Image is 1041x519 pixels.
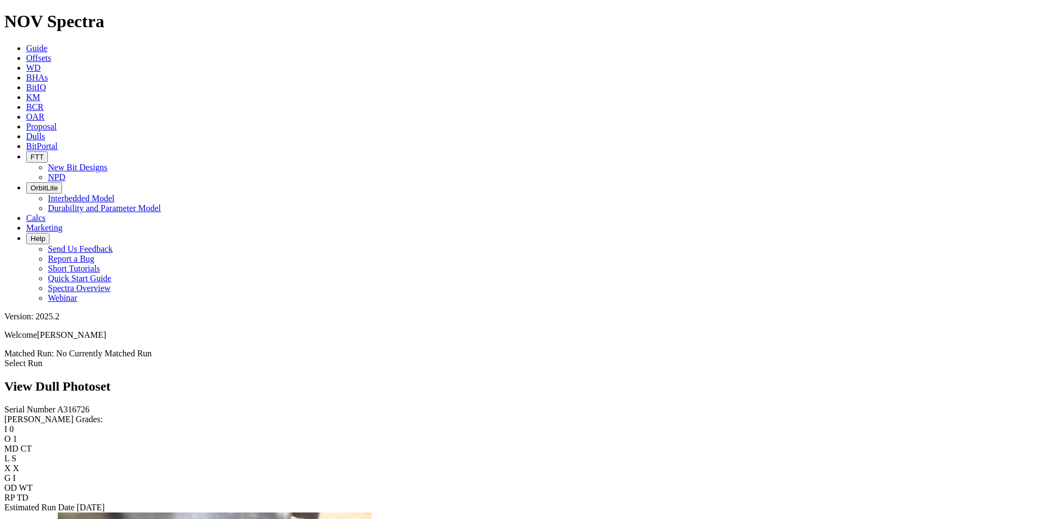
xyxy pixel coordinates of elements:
[4,11,1037,32] h1: NOV Spectra
[17,493,28,502] span: TD
[26,182,62,194] button: OrbitLite
[4,359,42,368] a: Select Run
[26,53,51,63] a: Offsets
[48,254,94,263] a: Report a Bug
[4,330,1037,340] p: Welcome
[48,293,77,302] a: Webinar
[4,434,11,443] label: O
[11,454,16,463] span: S
[26,63,41,72] a: WD
[26,83,46,92] a: BitIQ
[37,330,106,339] span: [PERSON_NAME]
[4,444,19,453] label: MD
[4,415,1037,424] div: [PERSON_NAME] Grades:
[26,132,45,141] a: Dulls
[4,483,17,492] label: OD
[13,473,16,483] span: I
[13,434,17,443] span: 1
[26,102,44,112] a: BCR
[4,424,7,434] label: I
[4,473,11,483] label: G
[4,464,11,473] label: X
[4,405,56,414] label: Serial Number
[19,483,33,492] span: WT
[26,122,57,131] a: Proposal
[48,274,111,283] a: Quick Start Guide
[26,141,58,151] a: BitPortal
[13,464,20,473] span: X
[30,184,58,192] span: OrbitLite
[26,73,48,82] a: BHAs
[48,194,114,203] a: Interbedded Model
[26,112,45,121] a: OAR
[9,424,14,434] span: 0
[4,454,9,463] label: L
[30,153,44,161] span: FTT
[26,213,46,223] a: Calcs
[56,349,152,358] span: No Currently Matched Run
[26,223,63,232] a: Marketing
[48,172,65,182] a: NPD
[48,203,161,213] a: Durability and Parameter Model
[4,349,54,358] span: Matched Run:
[26,233,50,244] button: Help
[57,405,90,414] span: A316726
[77,503,105,512] span: [DATE]
[4,379,1037,394] h2: View Dull Photoset
[4,493,15,502] label: RP
[26,151,48,163] button: FTT
[48,244,113,254] a: Send Us Feedback
[48,283,111,293] a: Spectra Overview
[4,312,1037,322] div: Version: 2025.2
[26,44,47,53] a: Guide
[30,234,45,243] span: Help
[21,444,32,453] span: CT
[26,92,40,102] a: KM
[48,264,100,273] a: Short Tutorials
[48,163,107,172] a: New Bit Designs
[4,503,75,512] label: Estimated Run Date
